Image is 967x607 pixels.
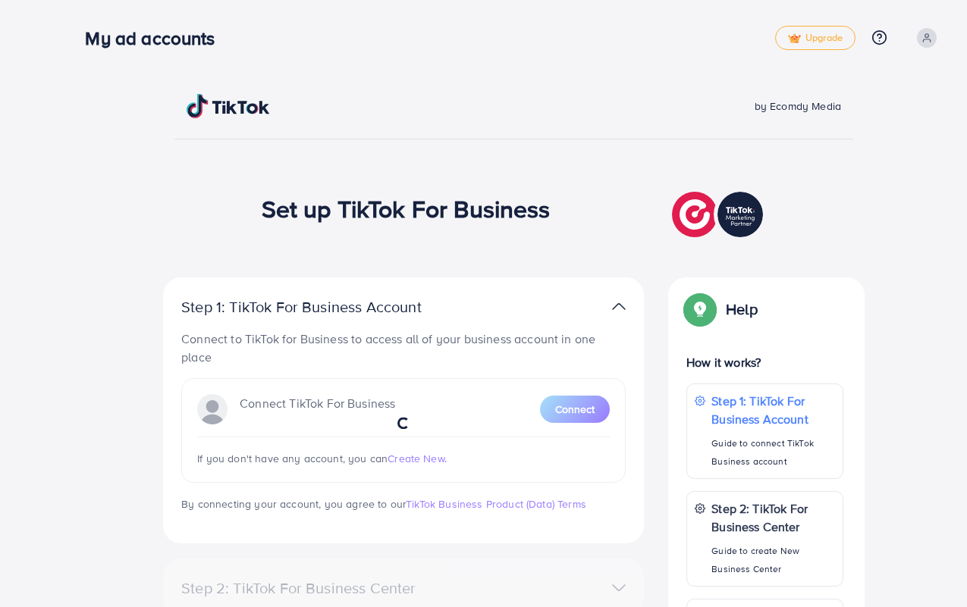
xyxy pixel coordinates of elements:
p: Step 1: TikTok For Business Account [711,392,835,428]
span: by Ecomdy Media [755,99,841,114]
img: TikTok [187,94,270,118]
img: Popup guide [686,296,714,323]
span: Upgrade [788,33,843,44]
p: Step 2: TikTok For Business Center [711,499,835,536]
img: TikTok partner [672,188,767,241]
p: Guide to connect TikTok Business account [711,434,835,471]
h3: My ad accounts [85,27,227,49]
a: tickUpgrade [775,26,856,50]
p: How it works? [686,353,843,371]
img: TikTok partner [612,296,626,318]
h1: Set up TikTok For Business [262,194,551,223]
img: tick [788,33,801,44]
p: Help [726,300,758,318]
p: Guide to create New Business Center [711,542,835,578]
p: Step 1: TikTok For Business Account [181,298,469,316]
